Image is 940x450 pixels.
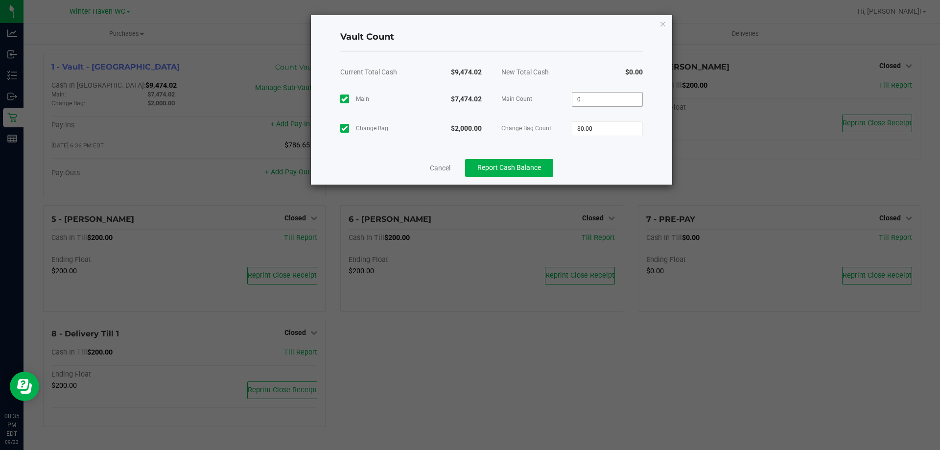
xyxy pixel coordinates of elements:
span: Report Cash Balance [477,164,541,171]
strong: $9,474.02 [451,68,482,76]
span: Current Total Cash [340,68,397,76]
form-toggle: Include in count [340,95,353,103]
strong: $0.00 [625,68,643,76]
button: Report Cash Balance [465,159,553,177]
strong: $2,000.00 [451,124,482,132]
span: Change Bag [356,123,388,133]
h4: Vault Count [340,31,643,44]
a: Cancel [430,163,450,173]
form-toggle: Include in count [340,124,353,133]
span: Main Count [501,94,572,104]
strong: $7,474.02 [451,95,482,103]
span: Main [356,94,369,104]
iframe: Resource center [10,372,39,401]
span: New Total Cash [501,68,549,76]
span: Change Bag Count [501,123,572,133]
